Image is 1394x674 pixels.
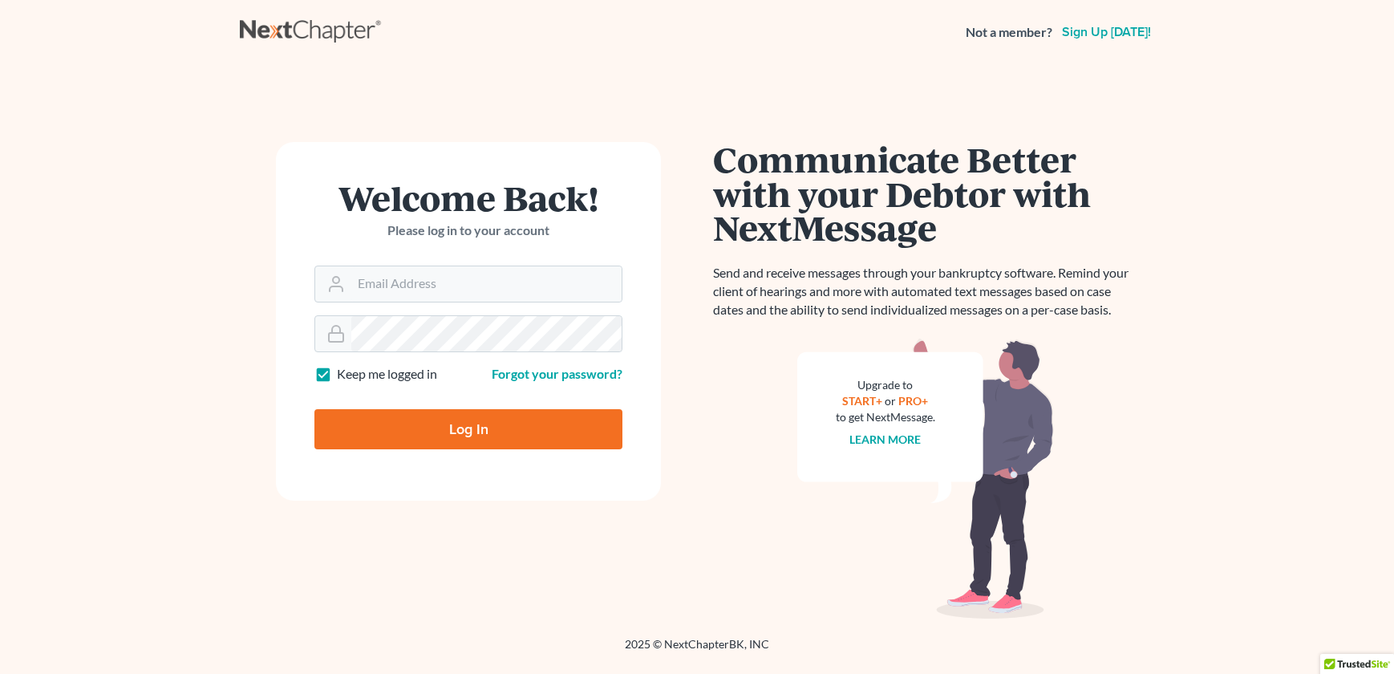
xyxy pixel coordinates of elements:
p: Send and receive messages through your bankruptcy software. Remind your client of hearings and mo... [713,264,1138,319]
a: PRO+ [899,394,929,408]
h1: Communicate Better with your Debtor with NextMessage [713,142,1138,245]
label: Keep me logged in [337,365,437,384]
a: Sign up [DATE]! [1059,26,1154,39]
h1: Welcome Back! [314,181,622,215]
span: or [885,394,897,408]
div: Upgrade to [836,377,935,393]
input: Email Address [351,266,622,302]
div: to get NextMessage. [836,409,935,425]
div: 2025 © NextChapterBK, INC [240,636,1154,665]
a: START+ [843,394,883,408]
strong: Not a member? [966,23,1052,42]
a: Learn more [850,432,922,446]
a: Forgot your password? [492,366,622,381]
input: Log In [314,409,622,449]
p: Please log in to your account [314,221,622,240]
img: nextmessage_bg-59042aed3d76b12b5cd301f8e5b87938c9018125f34e5fa2b7a6b67550977c72.svg [797,339,1054,619]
